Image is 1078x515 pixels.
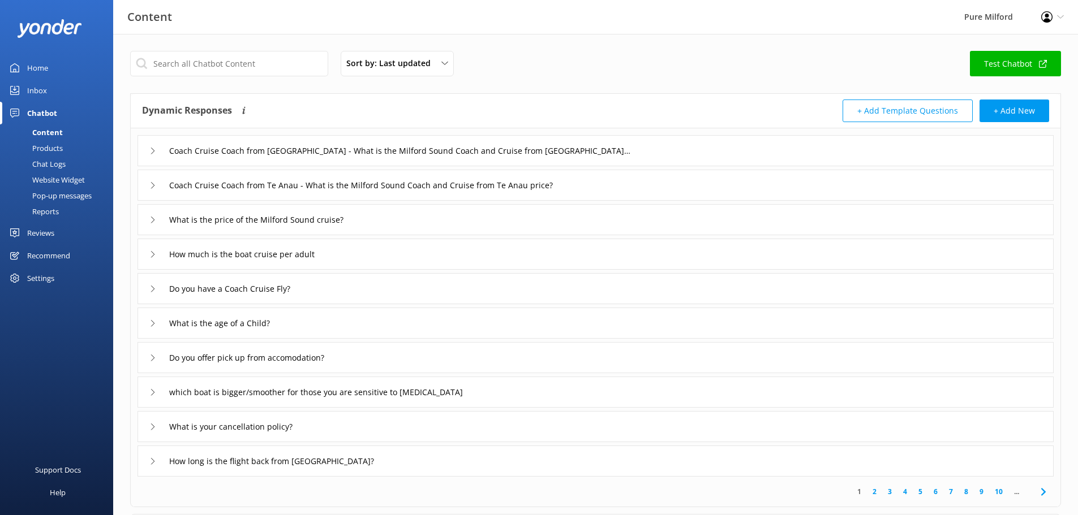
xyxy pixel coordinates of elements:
div: Chatbot [27,102,57,124]
div: Reviews [27,222,54,244]
a: Website Widget [7,172,113,188]
div: Support Docs [35,458,81,481]
span: ... [1008,486,1025,497]
div: Pop-up messages [7,188,92,204]
a: 5 [913,486,928,497]
img: yonder-white-logo.png [17,19,82,38]
div: Content [7,124,63,140]
button: + Add New [980,99,1049,122]
a: 2 [867,486,882,497]
div: Settings [27,267,54,289]
a: Pop-up messages [7,188,113,204]
a: Content [7,124,113,140]
div: Home [27,57,48,79]
a: Reports [7,204,113,219]
div: Reports [7,204,59,219]
a: 10 [989,486,1008,497]
a: 1 [852,486,867,497]
button: + Add Template Questions [843,99,973,122]
h3: Content [127,8,172,26]
a: 4 [897,486,913,497]
div: Website Widget [7,172,85,188]
a: 3 [882,486,897,497]
a: 6 [928,486,943,497]
div: Products [7,140,63,156]
span: Sort by: Last updated [346,57,437,70]
a: 9 [974,486,989,497]
h4: Dynamic Responses [142,99,232,122]
a: Chat Logs [7,156,113,172]
a: Test Chatbot [970,51,1061,76]
a: 7 [943,486,959,497]
input: Search all Chatbot Content [130,51,328,76]
div: Recommend [27,244,70,267]
div: Inbox [27,79,47,102]
div: Help [50,481,66,504]
div: Chat Logs [7,156,66,172]
a: 8 [959,486,974,497]
a: Products [7,140,113,156]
